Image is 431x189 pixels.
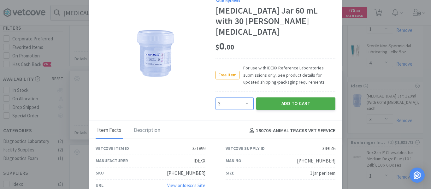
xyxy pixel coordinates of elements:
div: URL [96,182,103,189]
div: Vetcove Item ID [96,145,129,152]
div: 1 jar per item [310,169,335,177]
div: [PHONE_NUMBER] [297,157,335,165]
span: 0 [215,40,234,52]
span: For use with IDEXX Reference Laboratories submissions only. See product details for updated shipp... [239,65,335,86]
h4: 180705 - ANIMAL TRACKS VET SERVICE [247,127,335,135]
div: SKU [96,170,104,177]
div: Man No. [226,157,243,164]
div: Description [132,123,162,139]
div: 349146 [322,145,335,152]
div: [MEDICAL_DATA] Jar 60 mL with 30 [PERSON_NAME][MEDICAL_DATA] [215,5,335,37]
span: Free Item [216,71,239,79]
div: Item Facts [96,123,123,139]
span: . 00 [225,43,234,51]
div: Size [226,170,234,177]
div: 351899 [192,145,205,152]
div: Vetcove Supply ID [226,145,265,152]
div: [PHONE_NUMBER] [167,169,205,177]
button: Add to Cart [256,97,335,110]
div: Open Intercom Messenger [410,168,425,183]
span: $ [215,43,219,51]
div: IDEXX [193,157,205,165]
a: View onIdexx's Site [167,182,205,188]
img: dc1c0dac82054b369a58f8114ab77caf_349146.png [132,30,179,77]
div: Manufacturer [96,157,128,164]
